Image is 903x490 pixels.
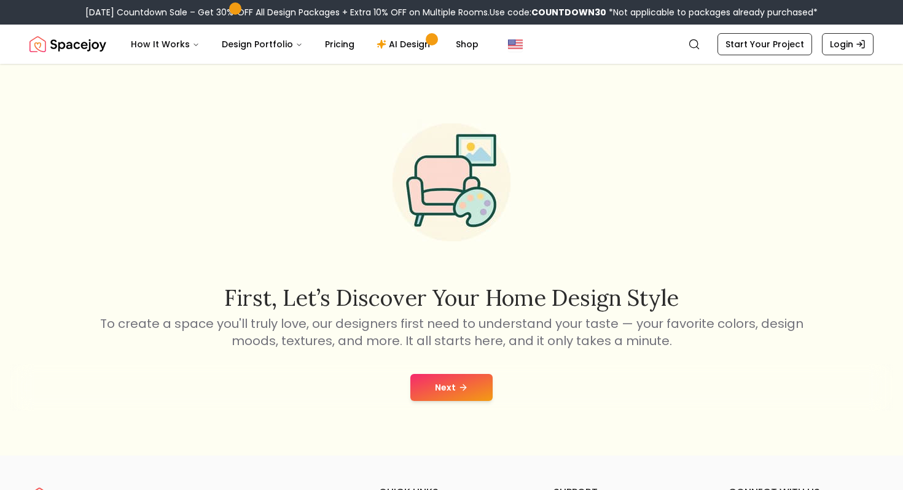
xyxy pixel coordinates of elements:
nav: Global [29,25,874,64]
button: Design Portfolio [212,32,313,56]
span: Use code: [490,6,606,18]
a: Spacejoy [29,32,106,56]
img: Start Style Quiz Illustration [373,104,530,261]
img: Spacejoy Logo [29,32,106,56]
button: Next [410,374,493,401]
p: To create a space you'll truly love, our designers first need to understand your taste — your fav... [98,315,805,349]
a: Login [822,33,874,55]
a: Shop [446,32,488,56]
button: How It Works [121,32,209,56]
img: United States [508,37,523,52]
nav: Main [121,32,488,56]
a: Pricing [315,32,364,56]
a: Start Your Project [717,33,812,55]
a: AI Design [367,32,444,56]
div: [DATE] Countdown Sale – Get 30% OFF All Design Packages + Extra 10% OFF on Multiple Rooms. [85,6,818,18]
h2: First, let’s discover your home design style [98,286,805,310]
span: *Not applicable to packages already purchased* [606,6,818,18]
b: COUNTDOWN30 [531,6,606,18]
